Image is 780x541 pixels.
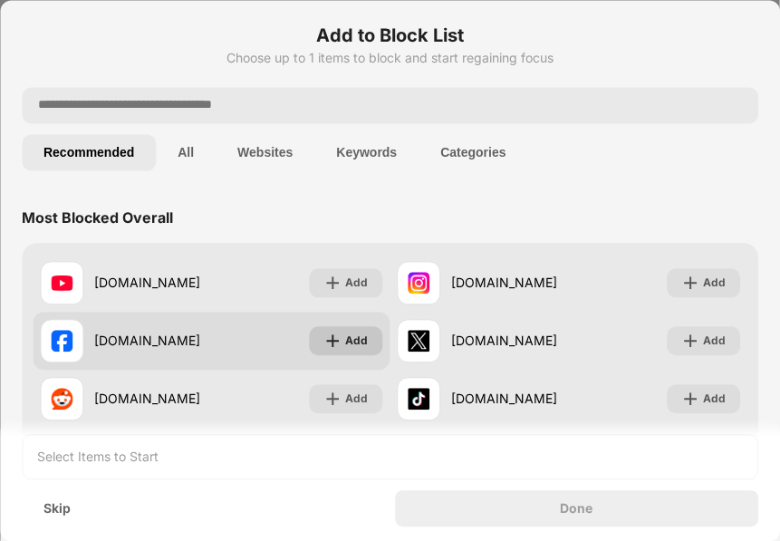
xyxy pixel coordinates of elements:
[703,332,726,350] div: Add
[94,390,211,409] div: [DOMAIN_NAME]
[29,94,51,116] img: search.svg
[43,501,71,516] div: Skip
[452,274,569,293] div: [DOMAIN_NAME]
[703,390,726,408] div: Add
[22,134,156,170] button: Recommended
[452,332,569,351] div: [DOMAIN_NAME]
[703,274,726,292] div: Add
[452,390,569,409] div: [DOMAIN_NAME]
[94,274,211,293] div: [DOMAIN_NAME]
[409,330,430,352] img: favicons
[409,272,430,294] img: favicons
[561,501,593,516] div: Done
[216,134,314,170] button: Websites
[156,134,216,170] button: All
[22,51,758,65] div: Choose up to 1 items to block and start regaining focus
[37,448,159,466] div: Select Items to Start
[346,390,369,408] div: Add
[314,134,419,170] button: Keywords
[346,332,369,350] div: Add
[51,272,72,294] img: favicons
[22,208,173,227] div: Most Blocked Overall
[51,330,72,352] img: favicons
[51,388,72,410] img: favicons
[419,134,527,170] button: Categories
[22,22,758,49] h6: Add to Block List
[409,388,430,410] img: favicons
[94,332,211,351] div: [DOMAIN_NAME]
[346,274,369,292] div: Add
